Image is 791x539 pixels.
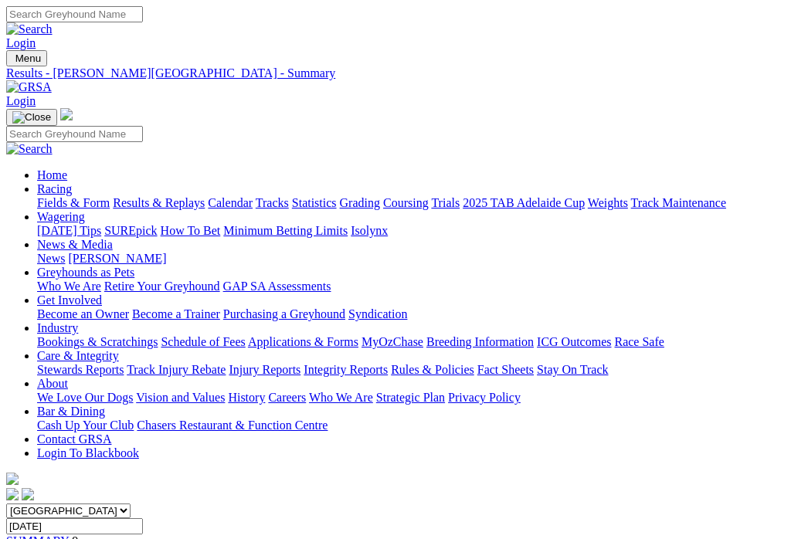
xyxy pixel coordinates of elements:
button: Toggle navigation [6,109,57,126]
span: Menu [15,53,41,64]
a: Care & Integrity [37,349,119,362]
button: Toggle navigation [6,50,47,66]
a: Applications & Forms [248,335,358,348]
div: Racing [37,196,785,210]
a: 2025 TAB Adelaide Cup [463,196,585,209]
input: Search [6,126,143,142]
div: Get Involved [37,307,785,321]
div: Bar & Dining [37,419,785,432]
a: Racing [37,182,72,195]
a: We Love Our Dogs [37,391,133,404]
a: Trials [431,196,460,209]
div: About [37,391,785,405]
div: Industry [37,335,785,349]
a: Calendar [208,196,253,209]
a: Login To Blackbook [37,446,139,459]
img: Search [6,22,53,36]
a: Purchasing a Greyhound [223,307,345,320]
a: Results - [PERSON_NAME][GEOGRAPHIC_DATA] - Summary [6,66,785,80]
a: Coursing [383,196,429,209]
a: Injury Reports [229,363,300,376]
a: Minimum Betting Limits [223,224,348,237]
a: Become a Trainer [132,307,220,320]
a: Statistics [292,196,337,209]
a: SUREpick [104,224,157,237]
a: Wagering [37,210,85,223]
a: About [37,377,68,390]
a: Bar & Dining [37,405,105,418]
a: Home [37,168,67,181]
a: Strategic Plan [376,391,445,404]
a: News [37,252,65,265]
a: Fields & Form [37,196,110,209]
a: Cash Up Your Club [37,419,134,432]
a: Results & Replays [113,196,205,209]
a: News & Media [37,238,113,251]
a: Get Involved [37,293,102,307]
a: Rules & Policies [391,363,474,376]
a: Isolynx [351,224,388,237]
a: [DATE] Tips [37,224,101,237]
a: Login [6,36,36,49]
a: Vision and Values [136,391,225,404]
img: logo-grsa-white.png [6,473,19,485]
a: Who We Are [37,280,101,293]
a: Who We Are [309,391,373,404]
div: Greyhounds as Pets [37,280,785,293]
a: Retire Your Greyhound [104,280,220,293]
div: Care & Integrity [37,363,785,377]
a: Tracks [256,196,289,209]
a: Become an Owner [37,307,129,320]
a: Breeding Information [426,335,534,348]
a: Industry [37,321,78,334]
a: MyOzChase [362,335,423,348]
img: logo-grsa-white.png [60,108,73,120]
div: News & Media [37,252,785,266]
a: GAP SA Assessments [223,280,331,293]
a: Bookings & Scratchings [37,335,158,348]
a: Track Injury Rebate [127,363,226,376]
a: How To Bet [161,224,221,237]
a: Fact Sheets [477,363,534,376]
a: Weights [588,196,628,209]
a: Privacy Policy [448,391,521,404]
a: Track Maintenance [631,196,726,209]
a: Syndication [348,307,407,320]
input: Search [6,6,143,22]
a: Grading [340,196,380,209]
a: Chasers Restaurant & Function Centre [137,419,328,432]
a: [PERSON_NAME] [68,252,166,265]
img: twitter.svg [22,488,34,500]
a: Login [6,94,36,107]
a: History [228,391,265,404]
img: Close [12,111,51,124]
a: Contact GRSA [37,432,111,446]
a: ICG Outcomes [537,335,611,348]
a: Stewards Reports [37,363,124,376]
a: Integrity Reports [304,363,388,376]
a: Stay On Track [537,363,608,376]
img: Search [6,142,53,156]
a: Careers [268,391,306,404]
a: Schedule of Fees [161,335,245,348]
div: Wagering [37,224,785,238]
input: Select date [6,518,143,534]
a: Greyhounds as Pets [37,266,134,279]
img: GRSA [6,80,52,94]
img: facebook.svg [6,488,19,500]
a: Race Safe [614,335,664,348]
